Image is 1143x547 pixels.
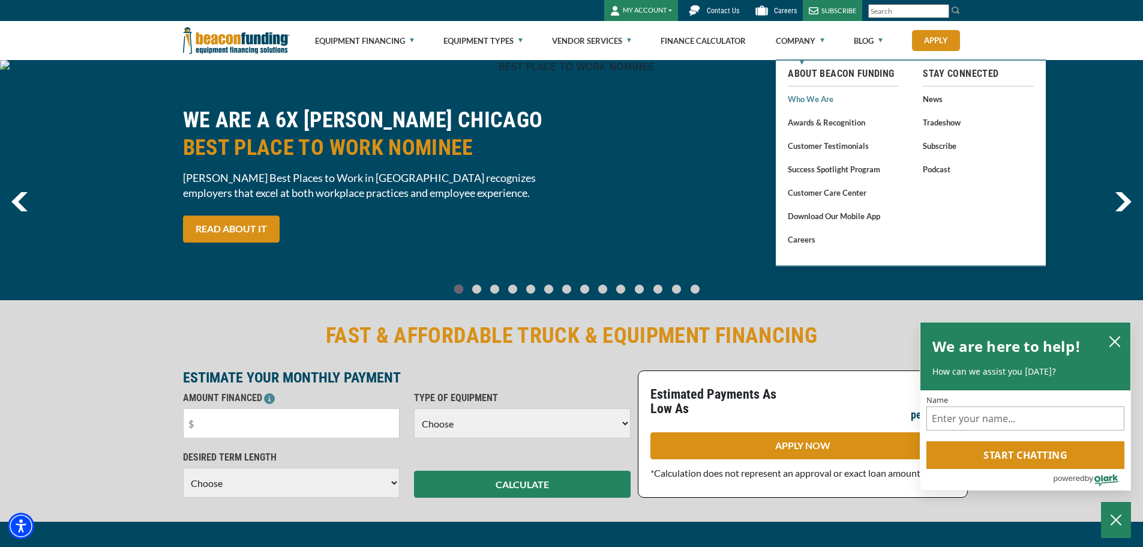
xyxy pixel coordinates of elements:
[650,467,922,479] span: *Calculation does not represent an approval or exact loan amount.
[8,513,34,539] div: Accessibility Menu
[788,162,899,177] a: Success Spotlight Program
[1115,192,1132,211] img: Right Navigator
[923,162,1034,177] a: Podcast
[524,284,538,294] a: Go To Slide 4
[650,432,955,459] a: APPLY NOW
[414,471,631,498] button: CALCULATE
[868,4,949,18] input: Search
[1053,471,1084,486] span: powered
[470,284,484,294] a: Go To Slide 1
[1053,470,1130,490] a: Powered by Olark
[932,366,1118,378] p: How can we assist you [DATE]?
[1085,471,1093,486] span: by
[926,441,1124,469] button: Start chatting
[183,370,631,385] p: ESTIMATE YOUR MONTHLY PAYMENT
[183,450,400,465] p: DESIRED TERM LENGTH
[452,284,466,294] a: Go To Slide 0
[911,408,955,422] p: per month
[183,21,290,60] img: Beacon Funding Corporation logo
[183,408,400,438] input: $
[315,22,414,60] a: Equipment Financing
[788,185,899,200] a: Customer Care Center
[937,7,946,16] a: Clear search text
[560,284,574,294] a: Go To Slide 6
[650,387,796,416] p: Estimated Payments As Low As
[1105,333,1124,349] button: close chatbox
[788,232,899,247] a: Careers
[506,284,520,294] a: Go To Slide 3
[688,284,703,294] a: Go To Slide 13
[632,284,647,294] a: Go To Slide 10
[788,67,899,81] a: About Beacon Funding
[183,106,565,162] h2: WE ARE A 6X [PERSON_NAME] CHICAGO
[854,22,883,60] a: Blog
[920,322,1131,491] div: olark chatbox
[669,284,684,294] a: Go To Slide 12
[923,67,1034,81] a: Stay Connected
[776,22,824,60] a: Company
[596,284,610,294] a: Go To Slide 8
[912,30,960,51] a: Apply
[488,284,502,294] a: Go To Slide 2
[774,7,797,15] span: Careers
[788,91,899,106] a: Who We Are
[923,138,1034,153] a: Subscribe
[183,322,961,349] h2: FAST & AFFORDABLE TRUCK & EQUIPMENT FINANCING
[183,171,565,201] span: [PERSON_NAME] Best Places to Work in [GEOGRAPHIC_DATA] recognizes employers that excel at both wo...
[707,7,739,15] span: Contact Us
[951,5,961,15] img: Search
[923,91,1034,106] a: News
[926,396,1124,404] label: Name
[661,22,746,60] a: Finance Calculator
[926,406,1124,431] input: Name
[11,192,28,211] a: previous
[414,391,631,405] p: TYPE OF EQUIPMENT
[1115,192,1132,211] a: next
[443,22,523,60] a: Equipment Types
[183,216,280,243] a: READ ABOUT IT
[11,192,28,211] img: Left Navigator
[552,22,631,60] a: Vendor Services
[1101,502,1131,538] button: Close Chatbox
[578,284,592,294] a: Go To Slide 7
[183,391,400,405] p: AMOUNT FINANCED
[650,284,665,294] a: Go To Slide 11
[788,208,899,223] a: Download our Mobile App
[614,284,628,294] a: Go To Slide 9
[183,134,565,162] span: BEST PLACE TO WORK NOMINEE
[788,138,899,153] a: Customer Testimonials
[542,284,556,294] a: Go To Slide 5
[788,115,899,130] a: Awards & Recognition
[932,334,1081,358] h2: We are here to help!
[923,115,1034,130] a: Tradeshow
